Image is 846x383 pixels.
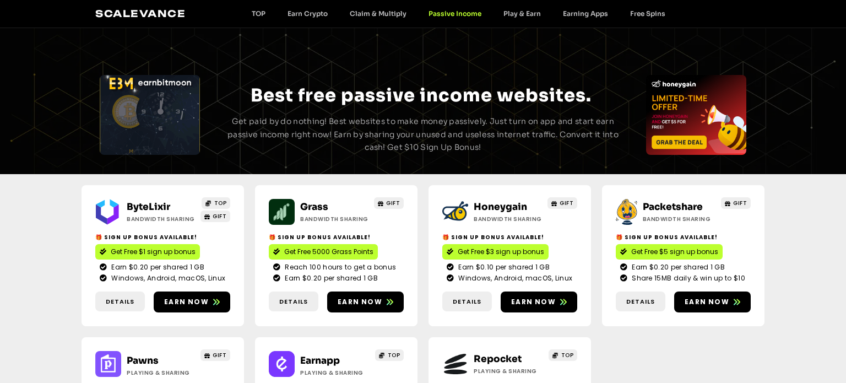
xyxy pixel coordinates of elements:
span: Details [106,297,134,306]
a: Honeygain [474,201,527,213]
span: Share 15MB daily & win up to $10 [629,273,745,283]
span: Earn now [685,297,729,307]
a: GIFT [200,349,231,361]
span: Earn $0.20 per shared 1 GB [282,273,378,283]
h2: Bandwidth Sharing [643,215,712,223]
a: GIFT [721,197,751,209]
a: Details [95,292,145,312]
span: Earn $0.10 per shared 1 GB [455,262,550,272]
span: Earn now [338,297,382,307]
a: Get Free $1 sign up bonus [95,244,200,260]
a: Earn now [327,292,404,312]
h2: 🎁 Sign up bonus available! [442,233,577,241]
span: GIFT [386,199,400,207]
h2: Playing & Sharing [474,367,543,375]
a: Earn now [154,292,230,312]
a: ByteLixir [127,201,170,213]
h2: Playing & Sharing [300,369,369,377]
span: Get Free $5 sign up bonus [631,247,718,257]
a: Pawns [127,355,159,366]
a: Earn Crypto [276,9,339,18]
a: TOP [549,349,577,361]
a: Earn now [674,292,751,312]
a: Free Spins [619,9,676,18]
h2: 🎁 Sign up bonus available! [95,233,230,241]
a: Earn now [501,292,577,312]
a: GIFT [200,211,231,222]
h2: Playing & Sharing [127,369,196,377]
nav: Menu [241,9,676,18]
span: Earn $0.20 per shared 1 GB [629,262,725,272]
a: Packetshare [643,201,703,213]
div: Slides [646,75,746,155]
span: GIFT [733,199,747,207]
a: Get Free $5 sign up bonus [616,244,723,260]
span: TOP [561,351,574,359]
a: GIFT [547,197,578,209]
h2: Bandwidth Sharing [300,215,369,223]
span: Details [626,297,655,306]
span: Earn now [511,297,556,307]
a: Get Free $3 sign up bonus [442,244,549,260]
span: TOP [388,351,400,359]
span: Get Free $1 sign up bonus [111,247,196,257]
a: Claim & Multiply [339,9,417,18]
a: Earnapp [300,355,340,366]
span: GIFT [213,212,226,220]
span: Windows, Android, macOS, Linux [455,273,572,283]
a: GIFT [374,197,404,209]
span: Earn $0.20 per shared 1 GB [109,262,204,272]
a: TOP [241,9,276,18]
a: Passive Income [417,9,492,18]
h2: 🎁 Sign up bonus available! [616,233,751,241]
span: Best free passive income websites. [251,84,592,106]
span: Details [453,297,481,306]
span: Earn now [164,297,209,307]
p: Get paid by do nothing! Best websites to make money passively. Just turn on app and start earn pa... [218,115,628,154]
h2: 🎁 Sign up bonus available! [269,233,404,241]
h2: Bandwidth Sharing [474,215,543,223]
h2: Bandwidth Sharing [127,215,196,223]
span: Reach 100 hours to get a bonus [282,262,396,272]
span: Details [279,297,308,306]
span: GIFT [560,199,573,207]
span: TOP [214,199,227,207]
a: TOP [375,349,404,361]
a: Grass [300,201,328,213]
a: Repocket [474,353,522,365]
span: Windows, Android, macOS, Linux [109,273,225,283]
a: Earning Apps [552,9,619,18]
a: Scalevance [95,8,186,19]
span: Get Free $3 sign up bonus [458,247,544,257]
span: GIFT [213,351,226,359]
a: TOP [202,197,230,209]
a: Play & Earn [492,9,552,18]
a: Details [269,292,318,312]
div: Slides [100,75,200,155]
a: Details [616,292,665,312]
a: Get Free 5000 Grass Points [269,244,378,260]
span: Get Free 5000 Grass Points [284,247,373,257]
a: Details [442,292,492,312]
